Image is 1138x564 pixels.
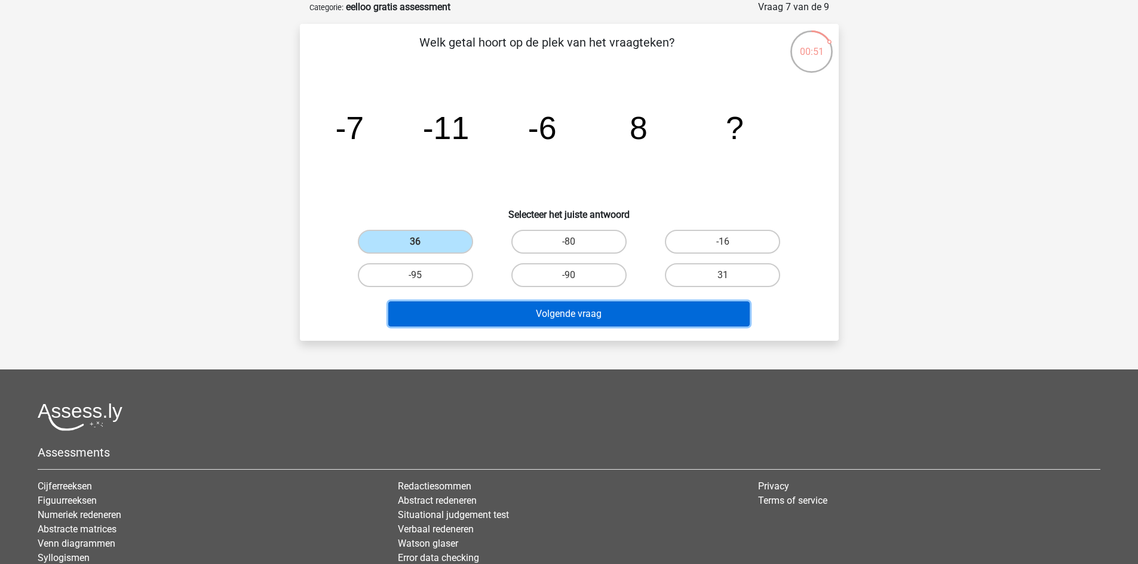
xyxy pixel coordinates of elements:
[422,110,469,146] tspan: -11
[629,110,647,146] tspan: 8
[511,263,627,287] label: -90
[758,495,827,506] a: Terms of service
[398,523,474,535] a: Verbaal redeneren
[38,495,97,506] a: Figuurreeksen
[358,230,473,254] label: 36
[319,199,820,220] h6: Selecteer het juiste antwoord
[38,538,115,549] a: Venn diagrammen
[398,538,458,549] a: Watson glaser
[789,29,834,59] div: 00:51
[38,523,116,535] a: Abstracte matrices
[665,230,780,254] label: -16
[398,495,477,506] a: Abstract redeneren
[38,552,90,563] a: Syllogismen
[38,403,122,431] img: Assessly logo
[346,1,450,13] strong: eelloo gratis assessment
[511,230,627,254] label: -80
[388,301,750,326] button: Volgende vraag
[665,263,780,287] label: 31
[309,3,343,12] small: Categorie:
[335,110,364,146] tspan: -7
[38,509,121,520] a: Numeriek redeneren
[38,445,1100,460] h5: Assessments
[758,480,789,492] a: Privacy
[398,480,471,492] a: Redactiesommen
[398,552,479,563] a: Error data checking
[358,263,473,287] label: -95
[527,110,556,146] tspan: -6
[726,110,744,146] tspan: ?
[38,480,92,492] a: Cijferreeksen
[319,33,775,69] p: Welk getal hoort op de plek van het vraagteken?
[398,509,509,520] a: Situational judgement test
